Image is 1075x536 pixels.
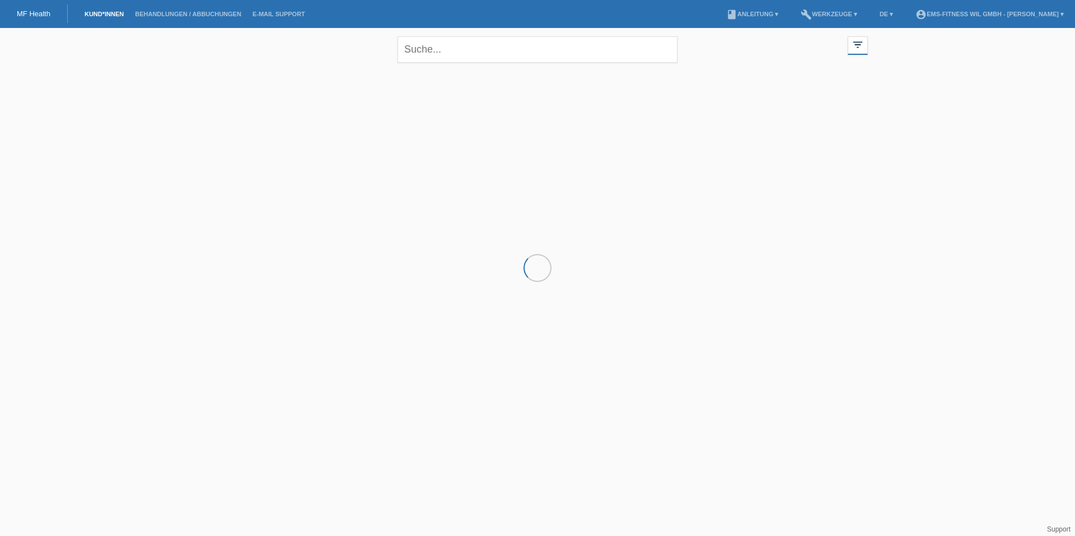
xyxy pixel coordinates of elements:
[910,11,1069,17] a: account_circleEMS-Fitness Wil GmbH - [PERSON_NAME] ▾
[726,9,737,20] i: book
[17,10,50,18] a: MF Health
[1047,525,1071,533] a: Support
[801,9,812,20] i: build
[721,11,784,17] a: bookAnleitung ▾
[852,39,864,51] i: filter_list
[79,11,129,17] a: Kund*innen
[398,36,677,63] input: Suche...
[247,11,311,17] a: E-Mail Support
[129,11,247,17] a: Behandlungen / Abbuchungen
[915,9,927,20] i: account_circle
[795,11,863,17] a: buildWerkzeuge ▾
[874,11,899,17] a: DE ▾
